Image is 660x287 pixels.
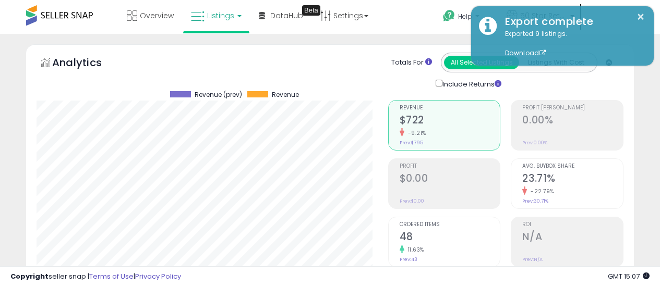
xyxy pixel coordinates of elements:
[522,198,548,204] small: Prev: 30.71%
[89,271,134,281] a: Terms of Use
[522,105,623,111] span: Profit [PERSON_NAME]
[442,9,455,22] i: Get Help
[608,271,650,281] span: 2025-09-16 15:07 GMT
[522,172,623,186] h2: 23.71%
[195,91,242,98] span: Revenue (prev)
[400,172,500,186] h2: $0.00
[400,140,423,146] small: Prev: $795
[444,56,519,69] button: All Selected Listings
[400,164,500,169] span: Profit
[527,188,554,195] small: -22.79%
[400,198,424,204] small: Prev: $0.00
[497,14,646,29] div: Export complete
[522,140,547,146] small: Prev: 0.00%
[497,29,646,58] div: Exported 9 listings.
[522,231,623,245] h2: N/A
[522,256,543,263] small: Prev: N/A
[400,231,500,245] h2: 48
[458,12,472,21] span: Help
[52,55,122,72] h5: Analytics
[302,5,320,16] div: Tooltip anchor
[637,10,645,23] button: ×
[270,10,303,21] span: DataHub
[391,58,432,68] div: Totals For
[435,2,497,34] a: Help
[10,271,49,281] strong: Copyright
[522,114,623,128] h2: 0.00%
[400,105,500,111] span: Revenue
[404,246,424,254] small: 11.63%
[272,91,299,98] span: Revenue
[140,10,174,21] span: Overview
[404,129,426,137] small: -9.21%
[400,256,417,263] small: Prev: 43
[428,78,514,90] div: Include Returns
[522,164,623,169] span: Avg. Buybox Share
[400,222,500,228] span: Ordered Items
[135,271,181,281] a: Privacy Policy
[505,48,546,57] a: Download
[10,272,181,282] div: seller snap | |
[207,10,234,21] span: Listings
[522,222,623,228] span: ROI
[400,114,500,128] h2: $722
